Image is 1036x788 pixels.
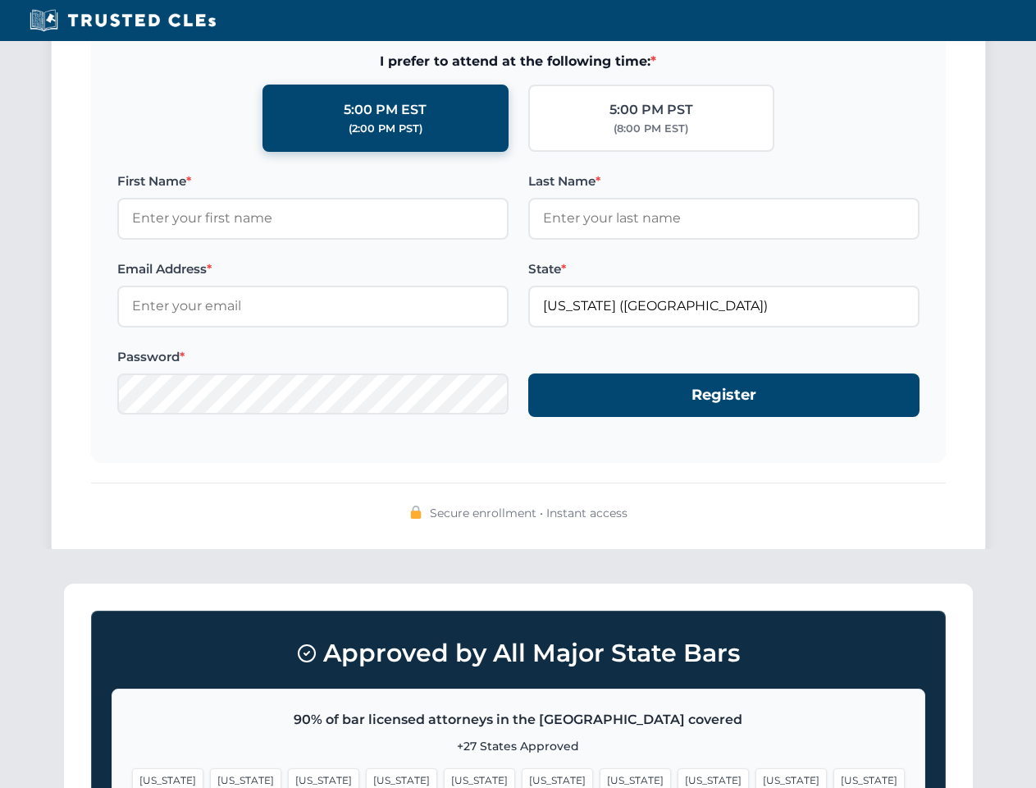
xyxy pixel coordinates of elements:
[528,198,920,239] input: Enter your last name
[25,8,221,33] img: Trusted CLEs
[528,172,920,191] label: Last Name
[132,737,905,755] p: +27 States Approved
[609,99,693,121] div: 5:00 PM PST
[349,121,422,137] div: (2:00 PM PST)
[344,99,427,121] div: 5:00 PM EST
[117,286,509,327] input: Enter your email
[132,709,905,731] p: 90% of bar licensed attorneys in the [GEOGRAPHIC_DATA] covered
[409,506,422,519] img: 🔒
[528,373,920,417] button: Register
[117,51,920,72] span: I prefer to attend at the following time:
[117,198,509,239] input: Enter your first name
[614,121,688,137] div: (8:00 PM EST)
[117,259,509,279] label: Email Address
[117,347,509,367] label: Password
[112,631,925,676] h3: Approved by All Major State Bars
[117,172,509,191] label: First Name
[528,286,920,327] input: Florida (FL)
[430,504,628,522] span: Secure enrollment • Instant access
[528,259,920,279] label: State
